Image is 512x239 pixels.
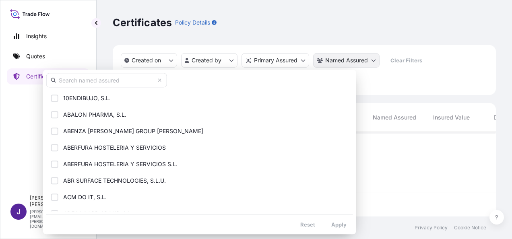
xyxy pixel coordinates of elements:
button: ABERFURA HOSTELERIA Y SERVICIOS S.L. [46,157,353,171]
p: Apply [331,220,347,229]
button: ABALON PHARMA, S.L. [46,107,353,122]
button: Apply [325,218,353,231]
input: Search named assured [46,73,167,87]
span: 10ENDIBUJO, S.L. [63,94,111,102]
button: ABENZA [PERSON_NAME] GROUP [PERSON_NAME] [46,124,353,138]
span: ABR SURFACE TECHNOLOGIES, S.L.U. [63,177,166,185]
button: Reset [294,218,322,231]
button: ACM DO IT, S.L. [46,190,353,204]
div: cargoOwner Filter options [43,70,356,234]
span: ABENZA [PERSON_NAME] GROUP [PERSON_NAME] [63,127,203,135]
p: Reset [300,220,315,229]
button: 10ENDIBUJO, S.L. [46,91,353,105]
span: ABALON PHARMA, S.L. [63,111,126,119]
div: Select Option [46,91,353,211]
span: ADEGOCORP GROUP, S.L. [63,210,133,218]
button: ABR SURFACE TECHNOLOGIES, S.L.U. [46,173,353,188]
button: ABERFURA HOSTELERIA Y SERVICIOS [46,140,353,155]
span: ABERFURA HOSTELERIA Y SERVICIOS S.L. [63,160,178,168]
span: ABERFURA HOSTELERIA Y SERVICIOS [63,144,166,152]
span: ACM DO IT, S.L. [63,193,107,201]
button: ADEGOCORP GROUP, S.L. [46,206,353,221]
